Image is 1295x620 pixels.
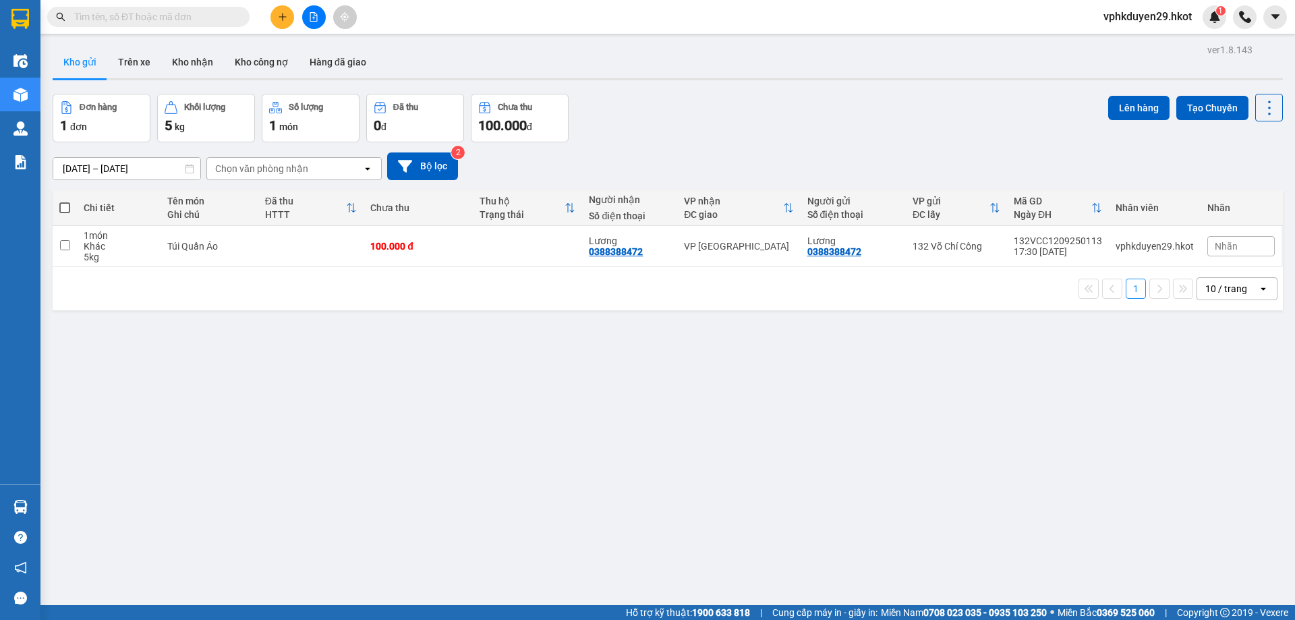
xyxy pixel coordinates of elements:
[13,500,28,514] img: warehouse-icon
[157,94,255,142] button: Khối lượng5kg
[451,146,465,159] sup: 2
[1014,235,1102,246] div: 132VCC1209250113
[589,194,670,205] div: Người nhận
[498,103,532,112] div: Chưa thu
[175,121,185,132] span: kg
[14,592,27,604] span: message
[807,246,861,257] div: 0388388472
[13,88,28,102] img: warehouse-icon
[167,241,252,252] div: Túi Quần Áo
[278,12,287,22] span: plus
[279,121,298,132] span: món
[473,190,582,226] th: Toggle SortBy
[370,202,466,213] div: Chưa thu
[309,12,318,22] span: file-add
[1269,11,1282,23] span: caret-down
[258,190,364,226] th: Toggle SortBy
[589,235,670,246] div: Lương
[1215,241,1238,252] span: Nhãn
[1220,608,1230,617] span: copyright
[1263,5,1287,29] button: caret-down
[677,190,800,226] th: Toggle SortBy
[913,209,989,220] div: ĐC lấy
[881,605,1047,620] span: Miền Nam
[53,94,150,142] button: Đơn hàng1đơn
[1218,6,1223,16] span: 1
[480,209,565,220] div: Trạng thái
[165,117,172,134] span: 5
[84,241,154,252] div: Khác
[53,46,107,78] button: Kho gửi
[302,5,326,29] button: file-add
[1258,283,1269,294] svg: open
[807,235,899,246] div: Lương
[1007,190,1109,226] th: Toggle SortBy
[1014,196,1091,206] div: Mã GD
[589,246,643,257] div: 0388388472
[1205,282,1247,295] div: 10 / trang
[626,605,750,620] span: Hỗ trợ kỹ thuật:
[70,121,87,132] span: đơn
[807,209,899,220] div: Số điện thoại
[527,121,532,132] span: đ
[265,209,346,220] div: HTTT
[1014,246,1102,257] div: 17:30 [DATE]
[1126,279,1146,299] button: 1
[1050,610,1054,615] span: ⚪️
[393,103,418,112] div: Đã thu
[478,117,527,134] span: 100.000
[80,103,117,112] div: Đơn hàng
[74,9,233,24] input: Tìm tên, số ĐT hoặc mã đơn
[772,605,877,620] span: Cung cấp máy in - giấy in:
[265,196,346,206] div: Đã thu
[471,94,569,142] button: Chưa thu100.000đ
[923,607,1047,618] strong: 0708 023 035 - 0935 103 250
[1097,607,1155,618] strong: 0369 525 060
[684,209,782,220] div: ĐC giao
[107,46,161,78] button: Trên xe
[1239,11,1251,23] img: phone-icon
[299,46,377,78] button: Hàng đã giao
[269,117,277,134] span: 1
[14,561,27,574] span: notification
[1058,605,1155,620] span: Miền Bắc
[215,162,308,175] div: Chọn văn phòng nhận
[167,196,252,206] div: Tên món
[362,163,373,174] svg: open
[161,46,224,78] button: Kho nhận
[84,202,154,213] div: Chi tiết
[1116,241,1194,252] div: vphkduyen29.hkot
[13,121,28,136] img: warehouse-icon
[1165,605,1167,620] span: |
[906,190,1007,226] th: Toggle SortBy
[14,531,27,544] span: question-circle
[56,12,65,22] span: search
[684,196,782,206] div: VP nhận
[1116,202,1194,213] div: Nhân viên
[1207,43,1253,57] div: ver 1.8.143
[1093,8,1203,25] span: vphkduyen29.hkot
[270,5,294,29] button: plus
[381,121,386,132] span: đ
[184,103,225,112] div: Khối lượng
[589,210,670,221] div: Số điện thoại
[1207,202,1275,213] div: Nhãn
[1176,96,1248,120] button: Tạo Chuyến
[480,196,565,206] div: Thu hộ
[387,152,458,180] button: Bộ lọc
[913,241,1000,252] div: 132 Võ Chí Công
[366,94,464,142] button: Đã thu0đ
[13,155,28,169] img: solution-icon
[333,5,357,29] button: aim
[370,241,466,252] div: 100.000 đ
[60,117,67,134] span: 1
[262,94,359,142] button: Số lượng1món
[340,12,349,22] span: aim
[913,196,989,206] div: VP gửi
[684,241,793,252] div: VP [GEOGRAPHIC_DATA]
[807,196,899,206] div: Người gửi
[224,46,299,78] button: Kho công nợ
[1014,209,1091,220] div: Ngày ĐH
[53,158,200,179] input: Select a date range.
[760,605,762,620] span: |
